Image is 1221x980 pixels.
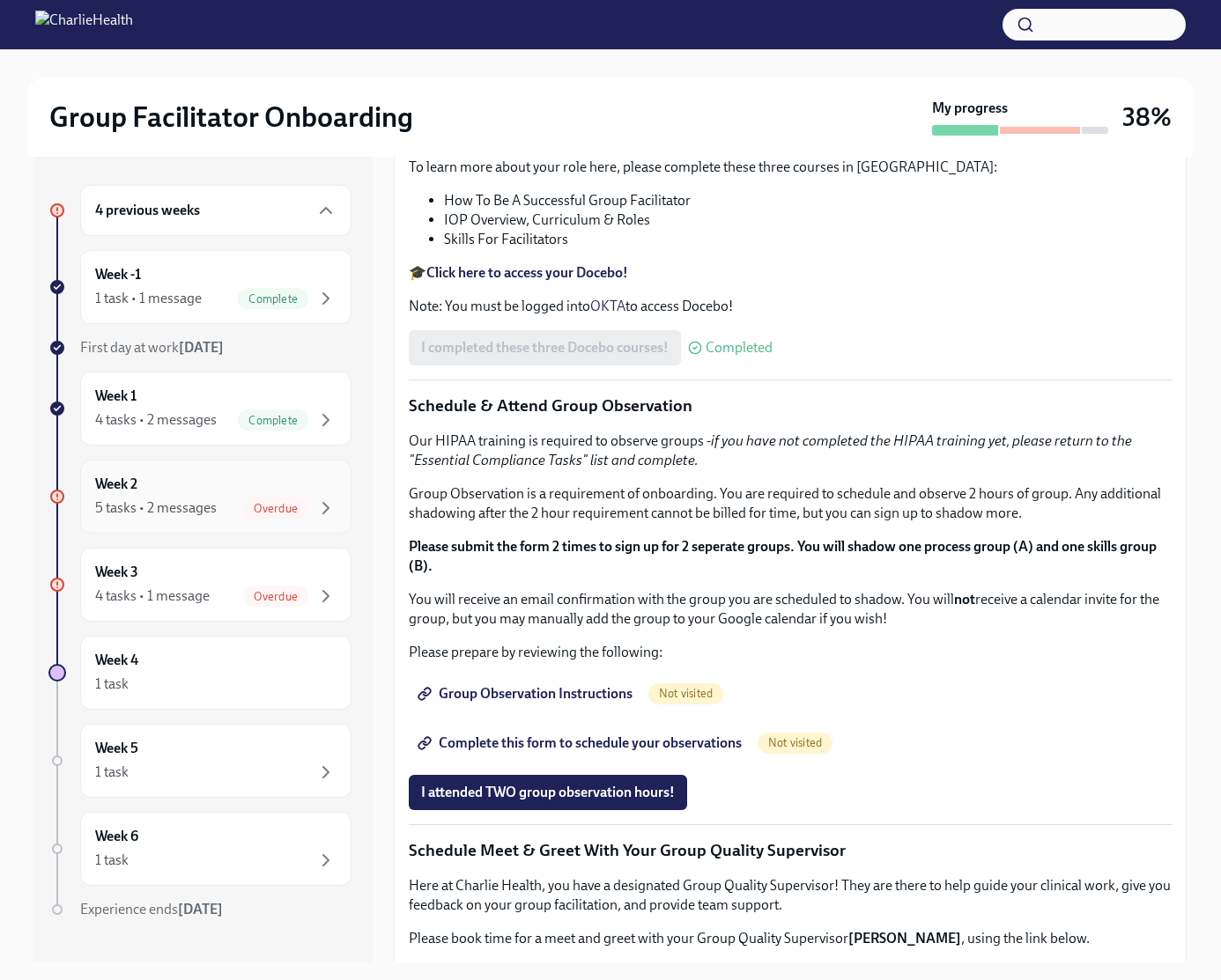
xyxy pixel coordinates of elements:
p: Schedule Meet & Greet With Your Group Quality Supervisor [409,839,1172,862]
span: Not visited [648,687,723,700]
button: I attended TWO group observation hours! [409,775,687,810]
span: Complete [238,292,308,306]
span: Complete this form to schedule your observations [421,734,742,752]
a: Week 14 tasks • 2 messagesComplete [48,372,351,446]
div: 4 previous weeks [80,185,351,236]
span: Overdue [243,502,308,515]
p: Group Observation is a requirement of onboarding. You are required to schedule and observe 2 hour... [409,484,1172,523]
div: 4 tasks • 1 message [95,586,210,606]
span: Overdue [243,590,308,603]
h6: Week 5 [95,739,138,758]
li: IOP Overview, Curriculum & Roles [444,210,1172,230]
p: Please book time for a meet and greet with your Group Quality Supervisor , using the link below. [409,929,1172,948]
strong: [PERSON_NAME] [848,930,961,947]
div: 1 task [95,763,129,782]
span: Completed [706,341,773,355]
p: You will receive an email confirmation with the group you are scheduled to shadow. You will recei... [409,590,1172,629]
p: Here at Charlie Health, you have a designated Group Quality Supervisor! They are there to help gu... [409,876,1172,915]
em: if you have not completed the HIPAA training yet, please return to the "Essential Compliance Task... [409,432,1132,468]
a: Week -11 task • 1 messageComplete [48,250,351,324]
h6: Week 3 [95,563,138,582]
strong: Please submit the form 2 times to sign up for 2 seperate groups. You will shadow one process grou... [409,538,1157,574]
h6: Week -1 [95,265,141,284]
div: 1 task [95,851,129,870]
span: Group Observation Instructions [421,685,633,703]
h6: 4 previous weeks [95,201,200,220]
h3: 38% [1122,101,1172,133]
h2: Group Facilitator Onboarding [49,99,413,135]
p: Schedule & Attend Group Observation [409,394,1172,417]
p: 🎓 [409,263,1172,283]
a: First day at work[DATE] [48,338,351,357]
p: Our HIPAA training is required to observe groups - [409,431,1172,470]
a: Week 51 task [48,724,351,798]
a: Group Observation Instructions [409,676,645,711]
h6: Week 4 [95,651,138,670]
div: 4 tasks • 2 messages [95,410,217,430]
span: Complete [238,414,308,427]
span: I attended TWO group observation hours! [421,784,675,801]
li: How To Be A Successful Group Facilitator [444,191,1172,210]
img: CharlieHealth [35,11,133,39]
h6: Week 6 [95,827,138,846]
div: 1 task [95,674,129,694]
strong: [DATE] [178,901,223,917]
a: Complete this form to schedule your observations [409,726,754,761]
p: Note: You must be logged into to access Docebo! [409,297,1172,316]
a: Week 41 task [48,636,351,710]
p: Please prepare by reviewing the following: [409,643,1172,662]
p: To learn more about your role here, please complete these three courses in [GEOGRAPHIC_DATA]: [409,158,1172,177]
span: First day at work [80,339,224,356]
div: 5 tasks • 2 messages [95,498,217,518]
a: Week 34 tasks • 1 messageOverdue [48,548,351,622]
span: Not visited [758,736,832,749]
a: OKTA [590,298,625,314]
h6: Week 1 [95,387,137,406]
strong: not [954,591,975,608]
a: Week 25 tasks • 2 messagesOverdue [48,460,351,534]
strong: [DATE] [179,339,224,356]
div: 1 task • 1 message [95,289,202,308]
span: Experience ends [80,901,223,917]
h6: Week 2 [95,475,137,494]
li: Skills For Facilitators [444,230,1172,249]
strong: My progress [932,99,1008,118]
a: Week 61 task [48,812,351,886]
a: Click here to access your Docebo! [426,264,628,281]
